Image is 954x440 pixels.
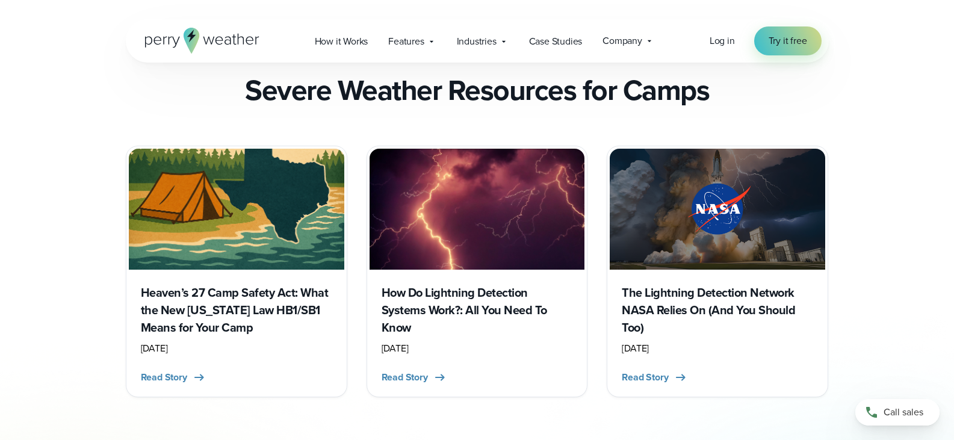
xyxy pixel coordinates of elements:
img: NASA lightning National lightning detection network [610,149,825,270]
div: [DATE] [141,341,332,356]
span: Industries [457,34,497,49]
button: Read Story [382,370,447,385]
div: [DATE] [382,341,573,356]
h3: The Lightning Detection Network NASA Relies On (And You Should Too) [622,284,813,336]
h3: Severe Weather Resources for Camps [245,73,709,107]
span: Try it free [769,34,807,48]
a: Log in [710,34,735,48]
a: NASA lightning National lightning detection network The Lightning Detection Network NASA Relies O... [607,146,828,397]
span: Features [388,34,424,49]
a: Case Studies [519,29,593,54]
span: Call sales [884,405,923,420]
h3: Heaven’s 27 Camp Safety Act: What the New [US_STATE] Law HB1/SB1 Means for Your Camp [141,284,332,336]
a: How it Works [305,29,379,54]
a: Camp Safety Act Heaven’s 27 Camp Safety Act: What the New [US_STATE] Law HB1/SB1 Means for Your C... [126,146,347,397]
span: Company [602,34,642,48]
div: slideshow [126,146,829,397]
h3: How Do Lightning Detection Systems Work?: All You Need To Know [382,284,573,336]
a: Try it free [754,26,822,55]
span: Read Story [141,370,187,385]
span: Case Studies [529,34,583,49]
img: Lightning Detection [370,149,585,270]
span: Read Story [382,370,428,385]
button: Read Story [622,370,687,385]
h2: Related Content [430,54,525,64]
span: How it Works [315,34,368,49]
a: Call sales [855,399,940,426]
a: Lightning Detection How Do Lightning Detection Systems Work?: All You Need To Know [DATE] Read Story [367,146,588,397]
button: Read Story [141,370,206,385]
span: Read Story [622,370,668,385]
div: [DATE] [622,341,813,356]
img: Camp Safety Act [129,149,344,270]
